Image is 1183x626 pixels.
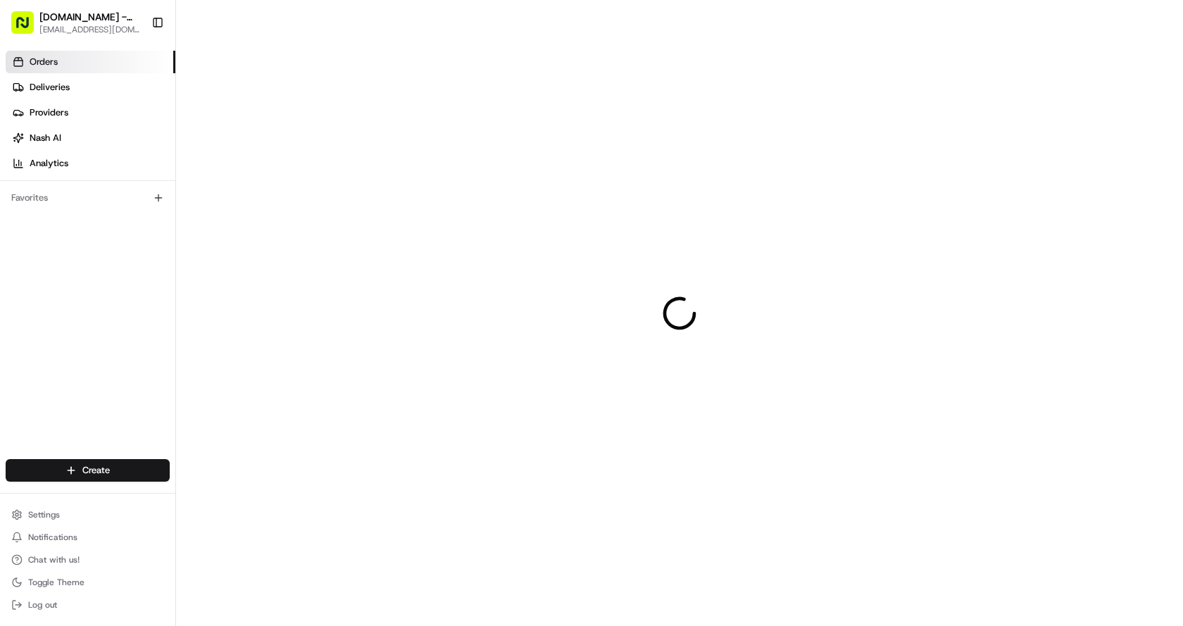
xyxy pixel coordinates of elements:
[6,187,170,209] div: Favorites
[218,180,256,197] button: See all
[8,309,113,334] a: 📗Knowledge Base
[28,577,84,588] span: Toggle Theme
[6,127,175,149] a: Nash AI
[117,218,122,230] span: •
[46,256,51,268] span: •
[6,459,170,482] button: Create
[30,81,70,94] span: Deliveries
[30,134,55,160] img: 8016278978528_b943e370aa5ada12b00a_72.png
[6,595,170,615] button: Log out
[140,349,170,360] span: Pylon
[6,505,170,525] button: Settings
[63,149,194,160] div: We're available if you need us!
[28,554,80,565] span: Chat with us!
[6,572,170,592] button: Toggle Theme
[30,157,68,170] span: Analytics
[82,464,110,477] span: Create
[14,56,256,79] p: Welcome 👋
[30,56,58,68] span: Orders
[133,315,226,329] span: API Documentation
[125,218,154,230] span: [DATE]
[6,550,170,570] button: Chat with us!
[99,349,170,360] a: Powered byPylon
[113,309,232,334] a: 💻API Documentation
[37,91,232,106] input: Clear
[28,219,39,230] img: 1736555255976-a54dd68f-1ca7-489b-9aae-adbdc363a1c4
[119,316,130,327] div: 💻
[239,139,256,156] button: Start new chat
[6,527,170,547] button: Notifications
[28,532,77,543] span: Notifications
[6,152,175,175] a: Analytics
[30,132,61,144] span: Nash AI
[14,14,42,42] img: Nash
[6,51,175,73] a: Orders
[39,24,140,35] button: [EMAIL_ADDRESS][DOMAIN_NAME]
[54,256,83,268] span: [DATE]
[39,10,140,24] button: [DOMAIN_NAME] - The Colony
[44,218,114,230] span: [PERSON_NAME]
[63,134,231,149] div: Start new chat
[14,134,39,160] img: 1736555255976-a54dd68f-1ca7-489b-9aae-adbdc363a1c4
[14,183,90,194] div: Past conversations
[28,315,108,329] span: Knowledge Base
[6,101,175,124] a: Providers
[6,6,146,39] button: [DOMAIN_NAME] - The Colony[EMAIL_ADDRESS][DOMAIN_NAME]
[28,599,57,611] span: Log out
[30,106,68,119] span: Providers
[14,205,37,227] img: Brigitte Vinadas
[28,509,60,520] span: Settings
[14,316,25,327] div: 📗
[6,76,175,99] a: Deliveries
